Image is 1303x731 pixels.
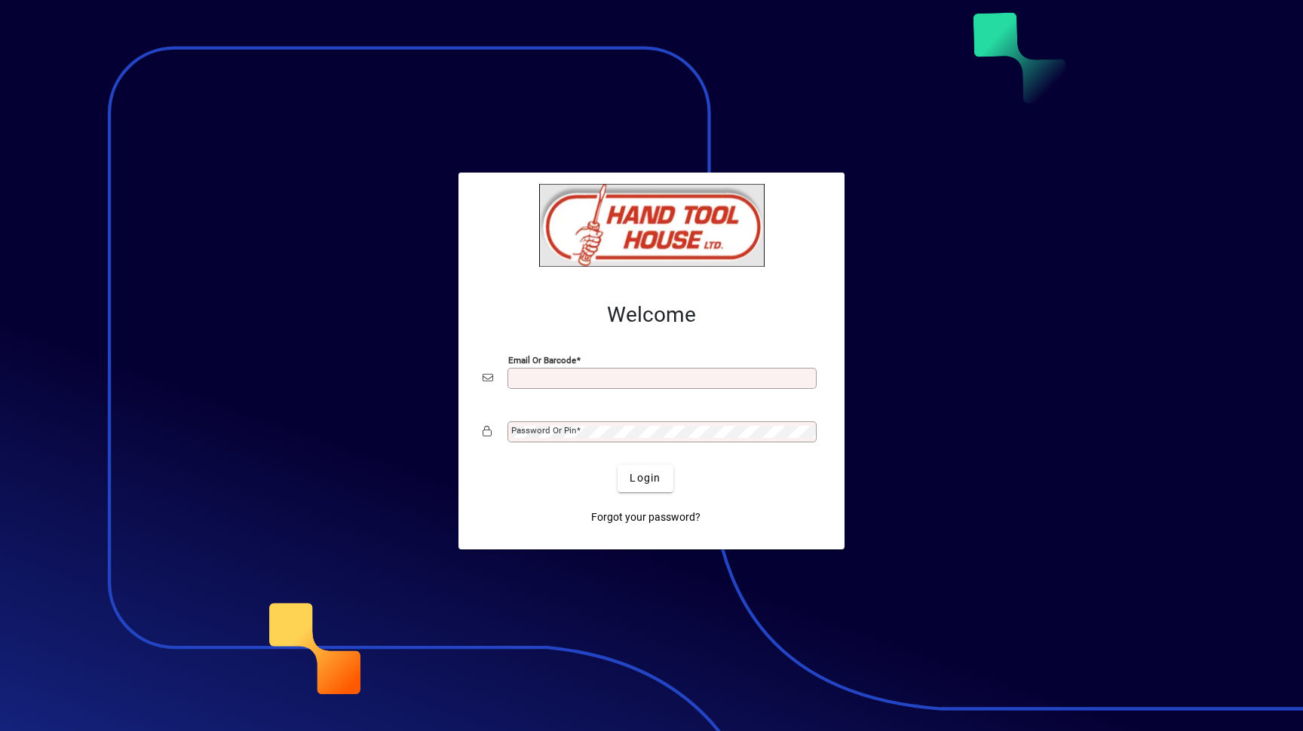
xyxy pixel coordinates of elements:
span: Forgot your password? [591,509,701,525]
button: Login [618,465,673,492]
mat-label: Password or Pin [511,425,576,436]
mat-label: Email or Barcode [508,354,576,365]
h2: Welcome [483,302,820,328]
span: Login [630,470,661,486]
a: Forgot your password? [585,504,707,531]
